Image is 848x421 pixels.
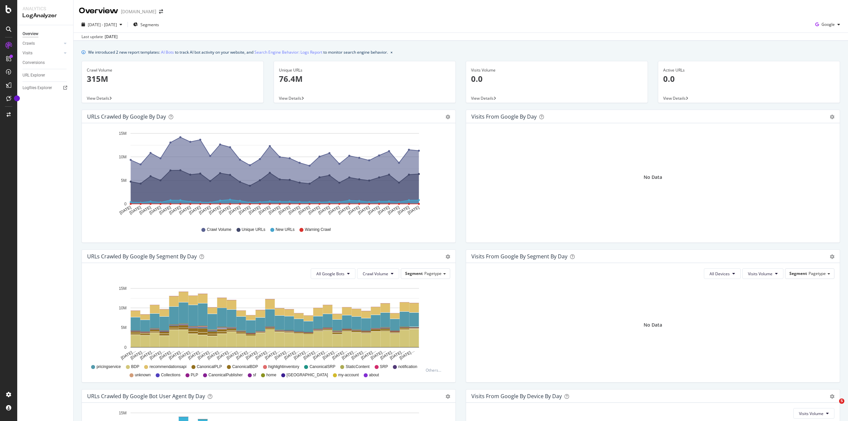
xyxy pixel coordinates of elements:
span: recommendationsapi [149,364,186,370]
div: No Data [644,174,662,181]
a: Visits [23,50,62,57]
p: 315M [87,73,258,84]
p: 76.4M [279,73,450,84]
text: [DATE] [258,205,271,215]
div: Overview [23,30,38,37]
text: [DATE] [129,205,142,215]
span: [GEOGRAPHIC_DATA] [287,372,328,378]
div: URLs Crawled by Google bot User Agent By Day [87,393,205,399]
button: Visits Volume [793,408,834,419]
text: 15M [119,286,127,291]
span: Segment [789,271,807,276]
span: View Details [87,95,109,101]
div: gear [830,394,834,399]
div: We introduced 2 new report templates: to track AI bot activity on your website, and to monitor se... [88,49,388,56]
text: [DATE] [387,205,400,215]
button: Visits Volume [742,268,783,279]
span: CanonicalPublisher [208,372,242,378]
text: 0 [124,202,127,206]
span: Unique URLs [242,227,265,233]
p: 0.0 [663,73,835,84]
div: Visits [23,50,32,57]
span: my-account [338,372,359,378]
span: Pagetype [424,271,442,276]
text: [DATE] [377,205,390,215]
span: Pagetype [809,271,826,276]
a: Logfiles Explorer [23,84,69,91]
div: arrow-right-arrow-left [159,9,163,14]
span: about [369,372,379,378]
span: [DATE] - [DATE] [88,22,117,27]
text: [DATE] [178,205,191,215]
text: [DATE] [208,205,221,215]
div: Overview [79,5,118,17]
span: View Details [279,95,301,101]
span: Segments [140,22,159,27]
a: AI Bots [161,49,174,56]
text: 10M [119,155,127,159]
div: URL Explorer [23,72,45,79]
div: gear [830,115,834,119]
text: [DATE] [138,205,152,215]
span: View Details [471,95,494,101]
span: CanonicalPLP [197,364,222,370]
text: [DATE] [327,205,341,215]
button: Google [813,19,843,30]
button: [DATE] - [DATE] [79,19,125,30]
div: Last update [81,34,118,40]
text: 0 [124,345,127,350]
div: info banner [81,49,840,56]
span: Warning Crawl [305,227,331,233]
span: Collections [161,372,181,378]
div: [DOMAIN_NAME] [121,8,156,15]
span: home [266,372,276,378]
text: [DATE] [367,205,380,215]
p: 0.0 [471,73,643,84]
div: gear [830,254,834,259]
span: Google [821,22,835,27]
text: 5M [121,326,127,330]
button: All Google Bots [311,268,355,279]
div: URLs Crawled by Google By Segment By Day [87,253,197,260]
svg: A chart. [87,284,448,361]
svg: A chart. [87,129,448,221]
text: 5M [121,178,127,183]
span: PLP [191,372,198,378]
div: Visits from Google By Segment By Day [471,253,567,260]
span: BDP [131,364,139,370]
div: [DATE] [105,34,118,40]
text: [DATE] [238,205,251,215]
span: Visits Volume [748,271,772,277]
text: 15M [119,411,127,415]
div: Visits Volume [471,67,643,73]
div: gear [446,254,450,259]
div: Crawls [23,40,35,47]
span: New URLs [276,227,294,233]
text: [DATE] [148,205,162,215]
a: Crawls [23,40,62,47]
div: URLs Crawled by Google by day [87,113,166,120]
iframe: Intercom live chat [825,398,841,414]
text: [DATE] [397,205,410,215]
button: Crawl Volume [357,268,399,279]
button: close banner [389,47,394,57]
div: Unique URLs [279,67,450,73]
div: gear [446,115,450,119]
span: View Details [663,95,686,101]
div: Visits From Google By Device By Day [471,393,562,399]
text: 15M [119,131,127,136]
span: highlightinventory [268,364,299,370]
text: [DATE] [357,205,370,215]
div: Conversions [23,59,45,66]
div: Others... [426,367,444,373]
a: Overview [23,30,69,37]
text: [DATE] [337,205,350,215]
div: Crawl Volume [87,67,258,73]
span: CanonicalBDP [232,364,258,370]
text: [DATE] [158,205,172,215]
text: [DATE] [198,205,211,215]
a: Search Engine Behavior: Logs Report [254,49,322,56]
text: [DATE] [119,205,132,215]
